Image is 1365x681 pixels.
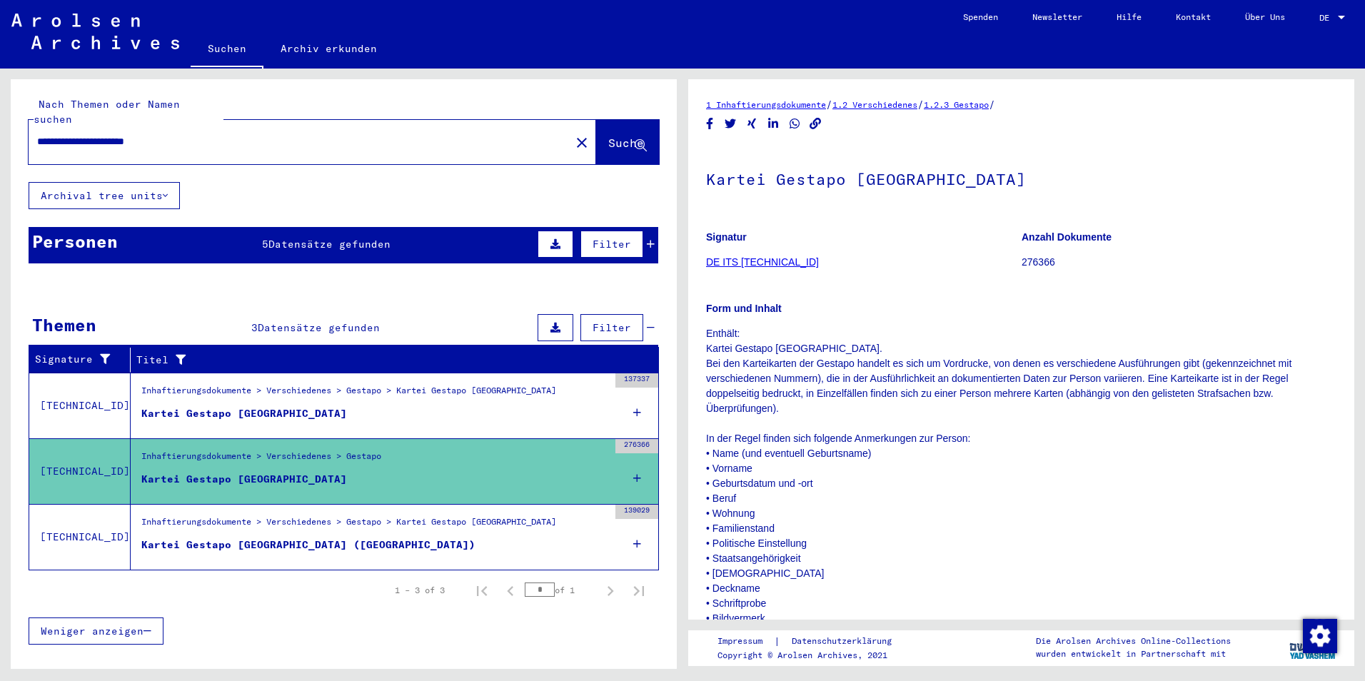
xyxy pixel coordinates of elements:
[917,98,924,111] span: /
[395,584,445,597] div: 1 – 3 of 3
[702,115,717,133] button: Share on Facebook
[766,115,781,133] button: Share on LinkedIn
[141,450,381,470] div: Inhaftierungsdokumente > Verschiedenes > Gestapo
[706,256,819,268] a: DE ITS [TECHNICAL_ID]
[29,182,180,209] button: Archival tree units
[136,353,630,368] div: Titel
[832,99,917,110] a: 1.2 Verschiedenes
[11,14,179,49] img: Arolsen_neg.svg
[141,406,347,421] div: Kartei Gestapo [GEOGRAPHIC_DATA]
[596,120,659,164] button: Suche
[41,625,143,637] span: Weniger anzeigen
[608,136,644,150] span: Suche
[717,634,774,649] a: Impressum
[780,634,909,649] a: Datenschutzerklärung
[593,238,631,251] span: Filter
[1022,255,1336,270] p: 276366
[787,115,802,133] button: Share on WhatsApp
[573,134,590,151] mat-icon: close
[717,649,909,662] p: Copyright © Arolsen Archives, 2021
[593,321,631,334] span: Filter
[808,115,823,133] button: Copy link
[989,98,995,111] span: /
[924,99,989,110] a: 1.2.3 Gestapo
[1036,647,1231,660] p: wurden entwickelt in Partnerschaft mit
[262,238,268,251] span: 5
[32,228,118,254] div: Personen
[1319,13,1335,23] span: DE
[1286,630,1340,665] img: yv_logo.png
[191,31,263,69] a: Suchen
[141,538,475,553] div: Kartei Gestapo [GEOGRAPHIC_DATA] ([GEOGRAPHIC_DATA])
[580,231,643,258] button: Filter
[141,515,556,535] div: Inhaftierungsdokumente > Verschiedenes > Gestapo > Kartei Gestapo [GEOGRAPHIC_DATA]
[525,583,596,597] div: of 1
[745,115,760,133] button: Share on Xing
[1036,635,1231,647] p: Die Arolsen Archives Online-Collections
[706,146,1336,209] h1: Kartei Gestapo [GEOGRAPHIC_DATA]
[706,231,747,243] b: Signatur
[35,348,134,371] div: Signature
[141,384,556,404] div: Inhaftierungsdokumente > Verschiedenes > Gestapo > Kartei Gestapo [GEOGRAPHIC_DATA]
[596,576,625,605] button: Next page
[625,576,653,605] button: Last page
[468,576,496,605] button: First page
[34,98,180,126] mat-label: Nach Themen oder Namen suchen
[568,128,596,156] button: Clear
[263,31,394,66] a: Archiv erkunden
[717,634,909,649] div: |
[29,617,163,645] button: Weniger anzeigen
[1302,618,1336,652] div: Zustimmung ändern
[141,472,347,487] div: Kartei Gestapo [GEOGRAPHIC_DATA]
[723,115,738,133] button: Share on Twitter
[706,303,782,314] b: Form und Inhalt
[136,348,645,371] div: Titel
[268,238,391,251] span: Datensätze gefunden
[1022,231,1112,243] b: Anzahl Dokumente
[35,352,119,367] div: Signature
[826,98,832,111] span: /
[1303,619,1337,653] img: Zustimmung ändern
[706,99,826,110] a: 1 Inhaftierungsdokumente
[580,314,643,341] button: Filter
[496,576,525,605] button: Previous page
